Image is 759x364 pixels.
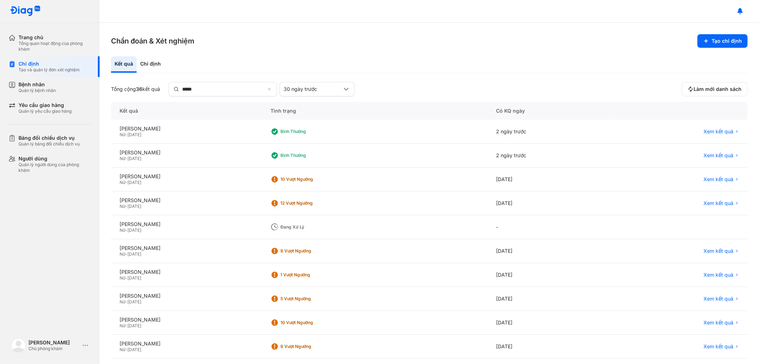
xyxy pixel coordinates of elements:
div: Tình trạng [262,102,487,120]
span: [DATE] [127,227,141,233]
div: [PERSON_NAME] [120,269,253,275]
div: Kết quả [111,102,262,120]
div: Chủ phòng khám [28,346,80,352]
div: Tổng quan hoạt động của phòng khám [19,41,91,52]
div: Trang chủ [19,34,91,41]
span: Nữ [120,323,125,328]
img: logo [10,6,41,17]
div: Quản lý yêu cầu giao hàng [19,108,72,114]
div: Yêu cầu giao hàng [19,102,72,108]
span: [DATE] [127,204,141,209]
div: [DATE] [487,311,611,335]
span: [DATE] [127,156,141,161]
span: [DATE] [127,275,141,281]
div: [PERSON_NAME] [120,197,253,204]
div: [PERSON_NAME] [120,173,253,180]
span: Xem kết quả [703,128,733,135]
div: 2 ngày trước [487,120,611,144]
button: Làm mới danh sách [682,82,748,96]
div: 8 Vượt ngưỡng [280,344,337,349]
div: [DATE] [487,287,611,311]
div: 8 Vượt ngưỡng [280,248,337,254]
span: - [125,347,127,352]
span: - [125,275,127,281]
div: Quản lý người dùng của phòng khám [19,162,91,173]
div: Đang xử lý [280,224,337,230]
span: [DATE] [127,251,141,257]
div: [DATE] [487,263,611,287]
div: Chỉ định [19,61,80,67]
div: 10 Vượt ngưỡng [280,320,337,325]
div: [PERSON_NAME] [120,317,253,323]
button: Tạo chỉ định [697,34,748,48]
span: - [125,180,127,185]
span: Nữ [120,275,125,281]
div: 2 ngày trước [487,144,611,168]
span: Xem kết quả [703,272,733,278]
span: Xem kết quả [703,200,733,206]
div: [PERSON_NAME] [120,221,253,227]
div: [PERSON_NAME] [120,125,253,132]
div: Quản lý bệnh nhân [19,88,56,93]
div: [PERSON_NAME] [120,245,253,251]
div: [PERSON_NAME] [120,149,253,156]
h3: Chẩn đoán & Xét nghiệm [111,36,194,46]
div: Chỉ định [137,56,164,73]
div: 10 Vượt ngưỡng [280,176,337,182]
div: [DATE] [487,168,611,191]
div: [DATE] [487,335,611,359]
span: - [125,132,127,137]
div: Kết quả [111,56,137,73]
span: Nữ [120,204,125,209]
span: Nữ [120,227,125,233]
span: Nữ [120,132,125,137]
span: Làm mới danh sách [694,86,742,92]
span: Xem kết quả [703,343,733,350]
div: - [487,215,611,239]
span: [DATE] [127,299,141,304]
span: - [125,204,127,209]
span: [DATE] [127,132,141,137]
div: [PERSON_NAME] [120,293,253,299]
div: Bình thường [280,153,337,158]
span: Xem kết quả [703,176,733,183]
span: Nữ [120,156,125,161]
span: - [125,251,127,257]
div: [PERSON_NAME] [28,339,80,346]
span: Xem kết quả [703,319,733,326]
span: [DATE] [127,180,141,185]
span: Xem kết quả [703,248,733,254]
div: Bệnh nhân [19,81,56,88]
span: Xem kết quả [703,296,733,302]
div: 1 Vượt ngưỡng [280,272,337,278]
img: logo [11,338,26,353]
span: Xem kết quả [703,152,733,159]
span: - [125,299,127,304]
div: Tạo và quản lý đơn xét nghiệm [19,67,80,73]
span: - [125,227,127,233]
span: Nữ [120,347,125,352]
div: [DATE] [487,191,611,215]
div: 5 Vượt ngưỡng [280,296,337,302]
div: Tổng cộng kết quả [111,86,160,92]
span: - [125,323,127,328]
div: 30 ngày trước [284,86,342,92]
div: Bảng đối chiếu dịch vụ [19,135,80,141]
div: Có KQ ngày [487,102,611,120]
span: [DATE] [127,347,141,352]
div: Người dùng [19,155,91,162]
span: 36 [136,86,142,92]
span: Nữ [120,299,125,304]
div: Quản lý bảng đối chiếu dịch vụ [19,141,80,147]
div: [DATE] [487,239,611,263]
div: Bình thường [280,129,337,134]
span: - [125,156,127,161]
span: [DATE] [127,323,141,328]
div: [PERSON_NAME] [120,340,253,347]
div: 12 Vượt ngưỡng [280,200,337,206]
span: Nữ [120,251,125,257]
span: Nữ [120,180,125,185]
